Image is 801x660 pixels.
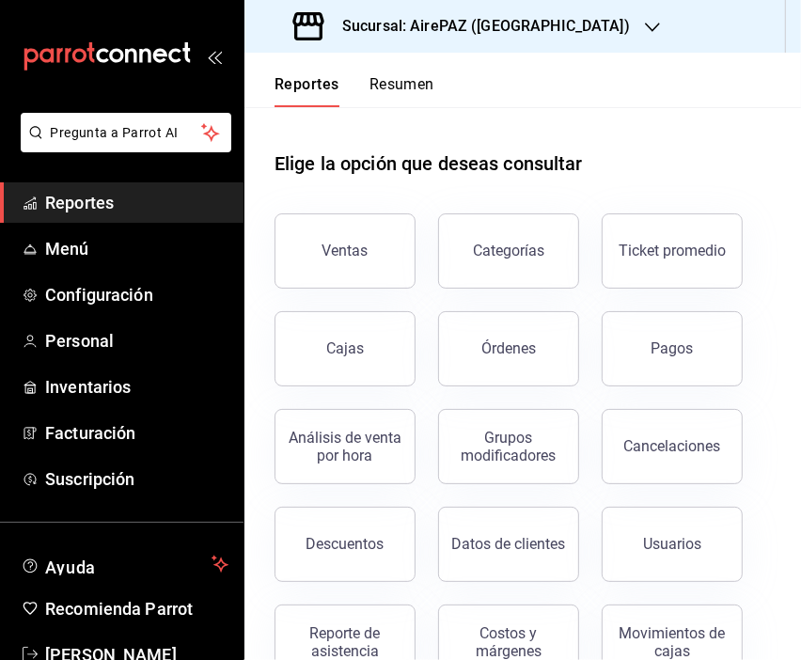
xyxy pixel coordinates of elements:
div: Órdenes [481,339,536,357]
span: Reportes [45,190,228,215]
h3: Sucursal: AirePAZ ([GEOGRAPHIC_DATA]) [327,15,630,38]
span: Suscripción [45,466,228,492]
div: Costos y márgenes [450,624,567,660]
span: Pregunta a Parrot AI [51,123,202,143]
span: Facturación [45,420,228,446]
div: Análisis de venta por hora [287,429,403,464]
button: Usuarios [602,507,743,582]
div: Datos de clientes [452,535,566,553]
div: Movimientos de cajas [614,624,730,660]
button: Órdenes [438,311,579,386]
div: Pagos [652,339,694,357]
span: Ayuda [45,553,204,575]
span: Personal [45,328,228,354]
div: navigation tabs [275,75,434,107]
div: Usuarios [643,535,701,553]
span: Configuración [45,282,228,307]
button: Categorías [438,213,579,289]
div: Cajas [326,339,364,357]
button: Cancelaciones [602,409,743,484]
div: Grupos modificadores [450,429,567,464]
span: Recomienda Parrot [45,596,228,621]
div: Ventas [322,242,369,259]
h1: Elige la opción que deseas consultar [275,149,583,178]
a: Pregunta a Parrot AI [13,136,231,156]
button: Pregunta a Parrot AI [21,113,231,152]
span: Menú [45,236,228,261]
button: Reportes [275,75,339,107]
button: Descuentos [275,507,416,582]
button: open_drawer_menu [207,49,222,64]
button: Pagos [602,311,743,386]
div: Categorías [473,242,544,259]
button: Datos de clientes [438,507,579,582]
button: Cajas [275,311,416,386]
div: Ticket promedio [619,242,726,259]
button: Ticket promedio [602,213,743,289]
div: Descuentos [306,535,385,553]
button: Grupos modificadores [438,409,579,484]
button: Análisis de venta por hora [275,409,416,484]
button: Ventas [275,213,416,289]
div: Cancelaciones [624,437,721,455]
div: Reporte de asistencia [287,624,403,660]
button: Resumen [369,75,434,107]
span: Inventarios [45,374,228,400]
